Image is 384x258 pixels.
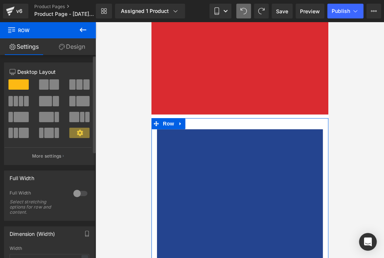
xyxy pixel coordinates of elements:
span: Preview [300,7,320,15]
div: Dimension (Width) [10,227,55,237]
button: More [366,4,381,18]
div: Select stretching options for row and content. [10,199,65,215]
a: Preview [296,4,324,18]
div: Full Width [10,190,66,198]
div: Full Width [10,171,34,181]
div: Open Intercom Messenger [359,233,377,251]
a: Product Pages [34,4,108,10]
div: v6 [15,6,24,16]
p: Desktop Layout [10,68,89,76]
div: Assigned 1 Product [121,7,179,15]
button: Undo [236,4,251,18]
span: Row [10,96,24,107]
div: Width [10,246,89,251]
span: Row [7,22,81,38]
button: Redo [254,4,269,18]
a: Expand / Collapse [24,96,34,107]
p: More settings [32,153,62,159]
span: Save [276,7,288,15]
button: Publish [327,4,363,18]
button: More settings [4,147,91,165]
span: Product Page - [DATE] 23:05:19 [34,11,94,17]
a: New Library [96,4,112,18]
a: v6 [3,4,28,18]
a: Design [48,38,96,55]
span: Publish [332,8,350,14]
